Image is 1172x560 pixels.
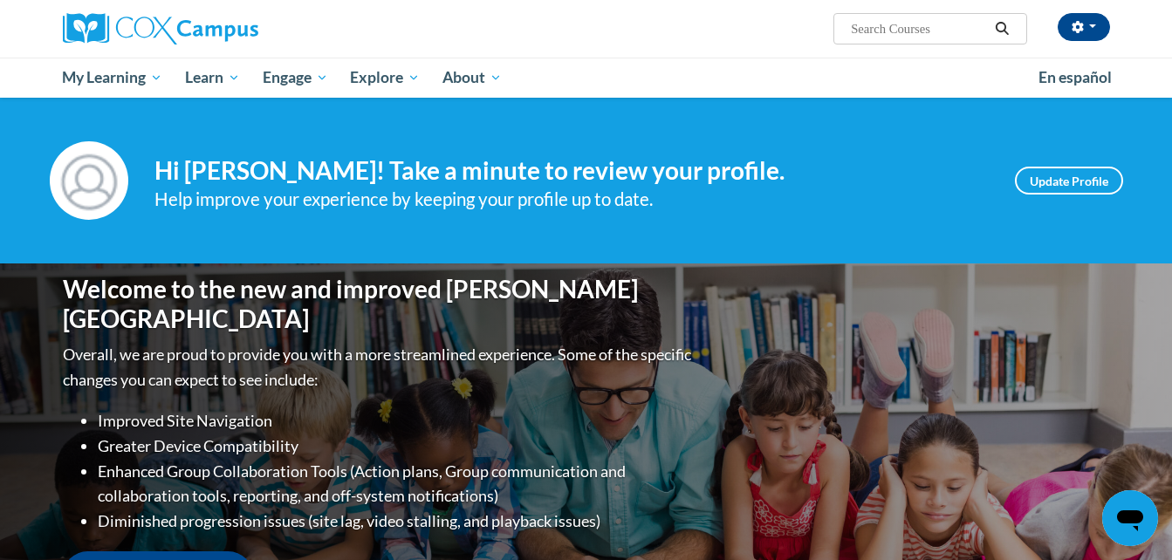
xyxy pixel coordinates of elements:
[51,58,175,98] a: My Learning
[339,58,431,98] a: Explore
[251,58,339,98] a: Engage
[50,141,128,220] img: Profile Image
[174,58,251,98] a: Learn
[98,509,696,534] li: Diminished progression issues (site lag, video stalling, and playback issues)
[98,408,696,434] li: Improved Site Navigation
[1038,68,1112,86] span: En español
[1058,13,1110,41] button: Account Settings
[154,185,989,214] div: Help improve your experience by keeping your profile up to date.
[263,67,328,88] span: Engage
[154,156,989,186] h4: Hi [PERSON_NAME]! Take a minute to review your profile.
[1015,167,1123,195] a: Update Profile
[1027,59,1123,96] a: En español
[849,18,989,39] input: Search Courses
[442,67,502,88] span: About
[62,67,162,88] span: My Learning
[98,434,696,459] li: Greater Device Compatibility
[63,13,394,44] a: Cox Campus
[350,67,420,88] span: Explore
[63,342,696,393] p: Overall, we are proud to provide you with a more streamlined experience. Some of the specific cha...
[37,58,1136,98] div: Main menu
[63,275,696,333] h1: Welcome to the new and improved [PERSON_NAME][GEOGRAPHIC_DATA]
[1102,490,1158,546] iframe: Button to launch messaging window
[989,18,1015,39] button: Search
[185,67,240,88] span: Learn
[98,459,696,509] li: Enhanced Group Collaboration Tools (Action plans, Group communication and collaboration tools, re...
[63,13,258,44] img: Cox Campus
[431,58,513,98] a: About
